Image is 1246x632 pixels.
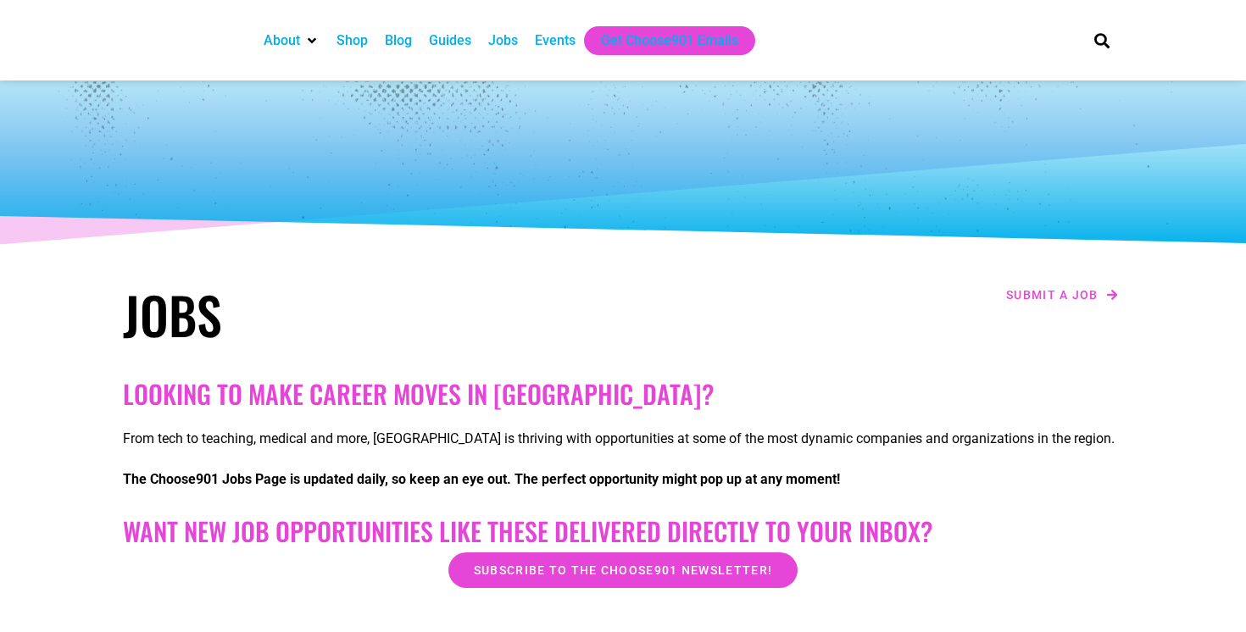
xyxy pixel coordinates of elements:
h1: Jobs [123,284,615,345]
a: Get Choose901 Emails [601,30,738,51]
h2: Want New Job Opportunities like these Delivered Directly to your Inbox? [123,516,1123,546]
a: Blog [385,30,412,51]
a: Shop [337,30,368,51]
div: About [255,26,328,55]
nav: Main nav [255,26,1065,55]
a: Guides [429,30,471,51]
a: Jobs [488,30,518,51]
strong: The Choose901 Jobs Page is updated daily, so keep an eye out. The perfect opportunity might pop u... [123,471,840,487]
a: Events [535,30,576,51]
p: From tech to teaching, medical and more, [GEOGRAPHIC_DATA] is thriving with opportunities at some... [123,429,1123,449]
span: Submit a job [1006,289,1099,301]
a: Submit a job [1001,284,1123,306]
a: Subscribe to the Choose901 newsletter! [448,552,798,588]
h2: Looking to make career moves in [GEOGRAPHIC_DATA]? [123,379,1123,409]
div: Search [1088,26,1116,54]
span: Subscribe to the Choose901 newsletter! [474,564,772,576]
a: About [264,30,300,51]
